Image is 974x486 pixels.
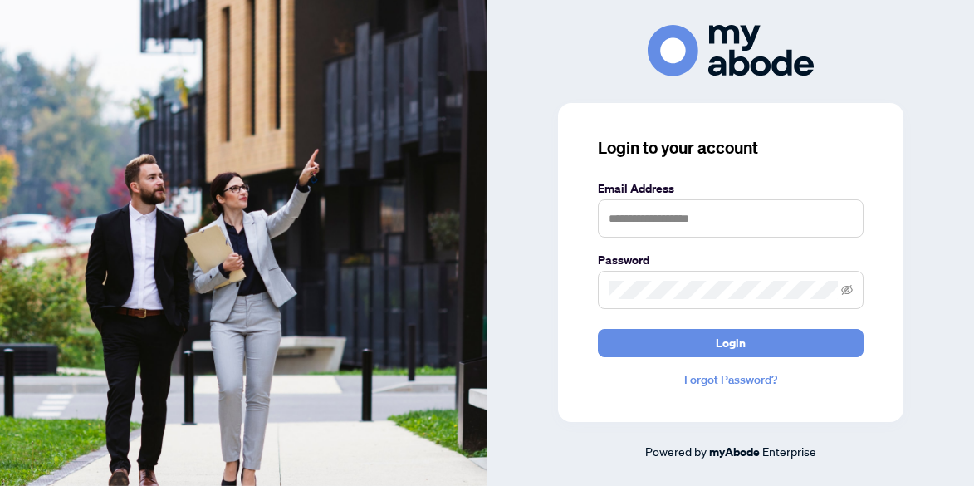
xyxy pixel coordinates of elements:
[648,25,814,76] img: ma-logo
[598,329,864,357] button: Login
[841,284,853,296] span: eye-invisible
[716,330,746,356] span: Login
[598,251,864,269] label: Password
[598,179,864,198] label: Email Address
[762,444,816,459] span: Enterprise
[598,371,864,389] a: Forgot Password?
[709,443,760,461] a: myAbode
[598,136,864,160] h3: Login to your account
[645,444,707,459] span: Powered by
